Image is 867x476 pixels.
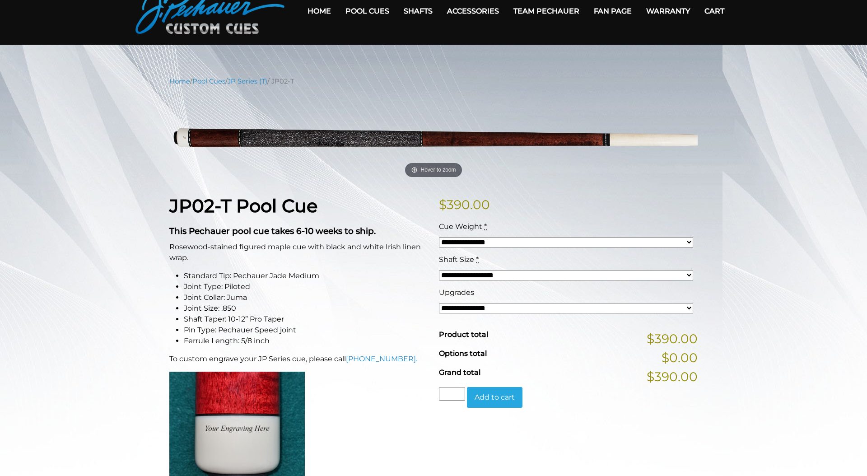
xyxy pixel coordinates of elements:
[169,93,698,181] a: Hover to zoom
[439,349,487,358] span: Options total
[439,288,474,297] span: Upgrades
[439,197,490,212] bdi: 390.00
[169,195,317,217] strong: JP02-T Pool Cue
[662,348,698,367] span: $0.00
[647,329,698,348] span: $390.00
[647,367,698,386] span: $390.00
[467,387,522,408] button: Add to cart
[228,77,267,85] a: JP Series (T)
[184,336,428,346] li: Ferrule Length: 5/8 inch
[439,222,482,231] span: Cue Weight
[439,255,474,264] span: Shaft Size
[169,354,428,364] p: To custom engrave your JP Series cue, please call
[192,77,225,85] a: Pool Cues
[476,255,479,264] abbr: required
[169,77,190,85] a: Home
[184,303,428,314] li: Joint Size: .850
[184,281,428,292] li: Joint Type: Piloted
[184,325,428,336] li: Pin Type: Pechauer Speed joint
[184,314,428,325] li: Shaft Taper: 10-12” Pro Taper
[169,226,376,236] strong: This Pechauer pool cue takes 6-10 weeks to ship.
[169,93,698,181] img: jp02-T.png
[439,197,447,212] span: $
[184,271,428,281] li: Standard Tip: Pechauer Jade Medium
[439,330,488,339] span: Product total
[169,242,428,263] p: Rosewood-stained figured maple cue with black and white Irish linen wrap.
[169,76,698,86] nav: Breadcrumb
[439,387,465,401] input: Product quantity
[346,355,417,363] a: [PHONE_NUMBER].
[484,222,487,231] abbr: required
[439,368,480,377] span: Grand total
[184,292,428,303] li: Joint Collar: Juma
